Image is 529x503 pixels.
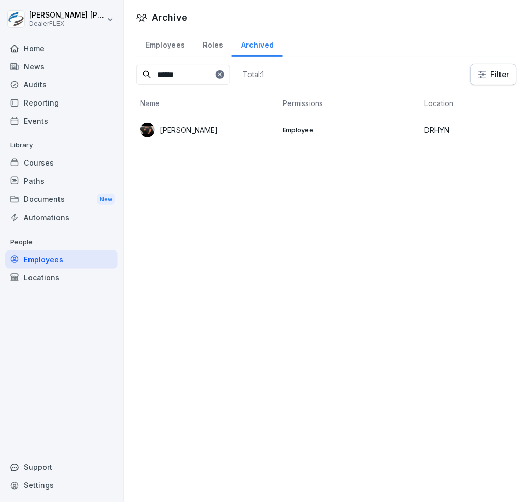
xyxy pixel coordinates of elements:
[5,112,118,130] a: Events
[160,125,218,136] p: [PERSON_NAME]
[97,194,115,205] div: New
[5,154,118,172] a: Courses
[283,125,417,135] p: Employee
[5,137,118,154] p: Library
[5,57,118,76] a: News
[5,190,118,209] div: Documents
[136,94,278,113] th: Name
[5,39,118,57] a: Home
[5,190,118,209] a: DocumentsNew
[243,69,264,79] p: Total: 1
[5,94,118,112] a: Reporting
[5,172,118,190] a: Paths
[477,69,510,80] div: Filter
[471,64,516,85] button: Filter
[5,477,118,495] a: Settings
[5,209,118,227] a: Automations
[5,234,118,250] p: People
[232,31,283,57] a: Archived
[194,31,232,57] a: Roles
[278,94,421,113] th: Permissions
[5,458,118,477] div: Support
[136,31,194,57] a: Employees
[29,20,105,27] p: DealerFLEX
[140,123,155,137] img: hc4l3s1vi8ds8vl6x140mokw.png
[29,11,105,20] p: [PERSON_NAME] [PERSON_NAME]
[5,250,118,269] a: Employees
[152,10,187,24] h1: Archive
[5,269,118,287] a: Locations
[5,76,118,94] a: Audits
